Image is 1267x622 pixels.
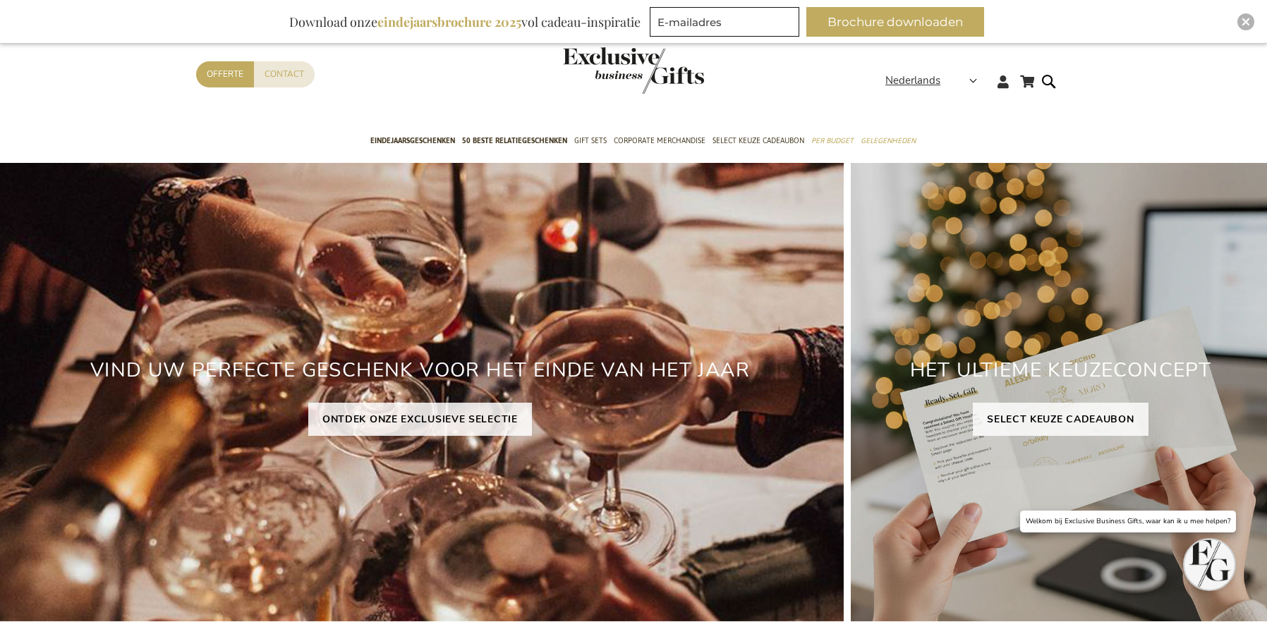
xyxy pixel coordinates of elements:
a: Corporate Merchandise [614,124,705,159]
a: ONTDEK ONZE EXCLUSIEVE SELECTIE [308,403,532,436]
span: Corporate Merchandise [614,133,705,148]
span: Select Keuze Cadeaubon [713,133,804,148]
a: 50 beste relatiegeschenken [462,124,567,159]
a: Contact [254,61,315,87]
span: 50 beste relatiegeschenken [462,133,567,148]
b: eindejaarsbrochure 2025 [377,13,521,30]
span: Gift Sets [574,133,607,148]
a: SELECT KEUZE CADEAUBON [973,403,1148,436]
span: Eindejaarsgeschenken [370,133,455,148]
a: store logo [563,47,633,94]
a: Gelegenheden [861,124,916,159]
span: Gelegenheden [861,133,916,148]
a: Offerte [196,61,254,87]
a: Per Budget [811,124,854,159]
form: marketing offers and promotions [650,7,804,41]
input: E-mailadres [650,7,799,37]
img: Close [1242,18,1250,26]
div: Download onze vol cadeau-inspiratie [283,7,647,37]
a: Select Keuze Cadeaubon [713,124,804,159]
button: Brochure downloaden [806,7,984,37]
a: Eindejaarsgeschenken [370,124,455,159]
span: Per Budget [811,133,854,148]
span: Nederlands [885,73,940,89]
div: Close [1237,13,1254,30]
img: Exclusive Business gifts logo [563,47,704,94]
a: Gift Sets [574,124,607,159]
